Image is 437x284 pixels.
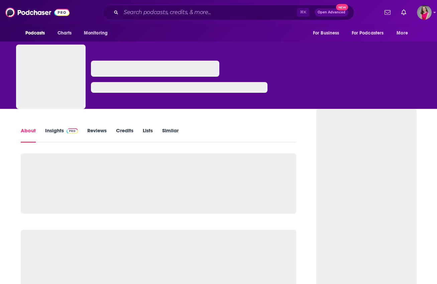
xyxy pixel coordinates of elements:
a: Lists [143,127,153,143]
img: Podchaser Pro [67,128,78,134]
button: open menu [392,27,416,40]
button: Show profile menu [417,5,432,20]
a: Credits [116,127,133,143]
a: Show notifications dropdown [399,7,409,18]
a: InsightsPodchaser Pro [45,127,78,143]
button: open menu [79,27,116,40]
a: About [21,127,36,143]
span: For Podcasters [352,28,384,38]
a: Reviews [87,127,107,143]
a: Charts [53,27,76,40]
span: Open Advanced [318,11,345,14]
button: open menu [347,27,394,40]
img: User Profile [417,5,432,20]
span: Charts [58,28,72,38]
button: Open AdvancedNew [315,8,348,16]
a: Show notifications dropdown [382,7,393,18]
div: Search podcasts, credits, & more... [103,5,354,20]
span: For Business [313,28,339,38]
input: Search podcasts, credits, & more... [121,7,297,18]
span: New [336,4,348,10]
a: Similar [162,127,179,143]
span: Monitoring [84,28,108,38]
button: open menu [308,27,348,40]
span: More [397,28,408,38]
span: Podcasts [25,28,45,38]
img: Podchaser - Follow, Share and Rate Podcasts [5,6,70,19]
button: open menu [21,27,54,40]
span: ⌘ K [297,8,309,17]
span: Logged in as AmyRasdal [417,5,432,20]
